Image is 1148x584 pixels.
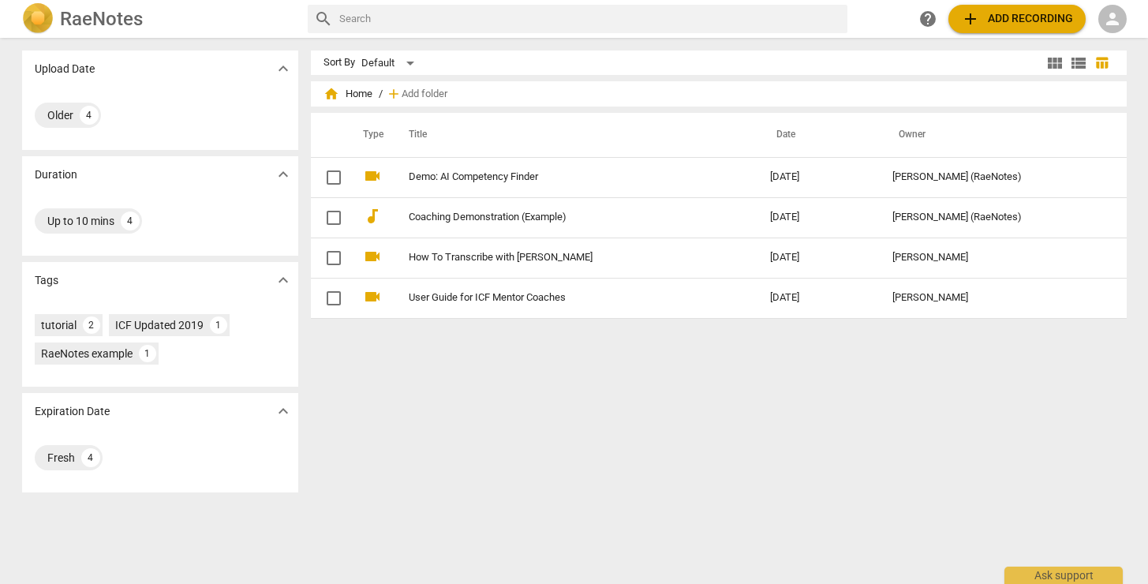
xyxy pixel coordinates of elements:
[757,278,880,318] td: [DATE]
[121,212,140,230] div: 4
[363,167,382,185] span: videocam
[892,212,1098,223] div: [PERSON_NAME] (RaeNotes)
[961,9,980,28] span: add
[323,86,339,102] span: home
[402,88,447,100] span: Add folder
[363,287,382,306] span: videocam
[918,9,937,28] span: help
[35,61,95,77] p: Upload Date
[409,171,713,183] a: Demo: AI Competency Finder
[47,107,73,123] div: Older
[271,268,295,292] button: Show more
[1004,567,1123,584] div: Ask support
[115,317,204,333] div: ICF Updated 2019
[35,167,77,183] p: Duration
[361,51,420,76] div: Default
[880,113,1110,157] th: Owner
[41,346,133,361] div: RaeNotes example
[757,157,880,197] td: [DATE]
[80,106,99,125] div: 4
[1069,54,1088,73] span: view_list
[409,212,713,223] a: Coaching Demonstration (Example)
[35,272,58,289] p: Tags
[22,3,295,35] a: LogoRaeNotes
[757,197,880,238] td: [DATE]
[892,171,1098,183] div: [PERSON_NAME] (RaeNotes)
[60,8,143,30] h2: RaeNotes
[892,292,1098,304] div: [PERSON_NAME]
[274,59,293,78] span: expand_more
[1094,55,1109,70] span: table_chart
[363,207,382,226] span: audiotrack
[363,247,382,266] span: videocam
[892,252,1098,264] div: [PERSON_NAME]
[323,57,355,69] div: Sort By
[47,213,114,229] div: Up to 10 mins
[386,86,402,102] span: add
[314,9,333,28] span: search
[81,448,100,467] div: 4
[274,402,293,421] span: expand_more
[961,9,1073,28] span: Add recording
[339,6,841,32] input: Search
[757,113,880,157] th: Date
[948,5,1086,33] button: Upload
[274,271,293,290] span: expand_more
[1043,51,1067,75] button: Tile view
[1103,9,1122,28] span: person
[757,238,880,278] td: [DATE]
[35,403,110,420] p: Expiration Date
[1067,51,1090,75] button: List view
[271,399,295,423] button: Show more
[1090,51,1114,75] button: Table view
[323,86,372,102] span: Home
[379,88,383,100] span: /
[210,316,227,334] div: 1
[139,345,156,362] div: 1
[350,113,390,157] th: Type
[47,450,75,466] div: Fresh
[409,292,713,304] a: User Guide for ICF Mentor Coaches
[274,165,293,184] span: expand_more
[271,57,295,80] button: Show more
[22,3,54,35] img: Logo
[409,252,713,264] a: How To Transcribe with [PERSON_NAME]
[390,113,757,157] th: Title
[914,5,942,33] a: Help
[41,317,77,333] div: tutorial
[83,316,100,334] div: 2
[1045,54,1064,73] span: view_module
[271,163,295,186] button: Show more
